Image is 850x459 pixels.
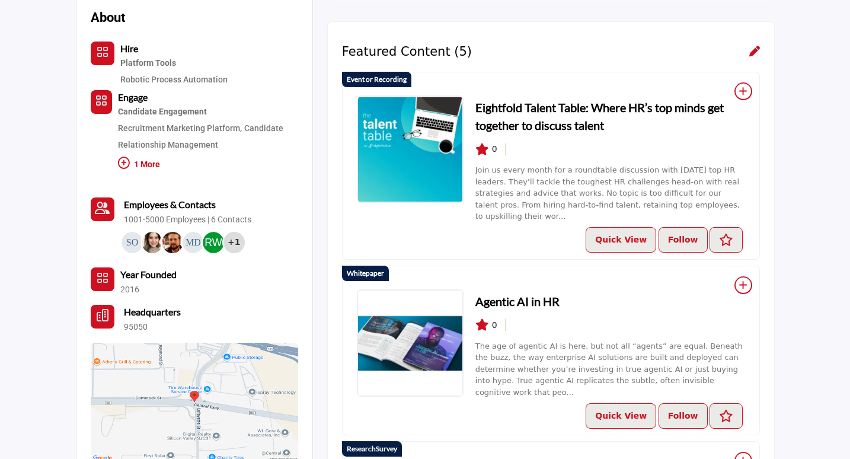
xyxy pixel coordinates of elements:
b: Year Founded [120,267,177,282]
a: Hire [120,44,138,54]
b: Engage [118,91,148,103]
img: Agentic AI in HR [357,290,463,397]
a: Link of redirect to contact page [91,197,114,221]
button: Like Resources [710,403,743,429]
p: 95050 [124,321,148,333]
img: Desiree A. [142,232,163,253]
button: Follow [659,403,708,429]
button: Headquarter icon [91,305,114,329]
img: Rebecca W. [203,232,224,253]
button: Follow [659,227,708,253]
div: +1 [223,232,245,253]
button: Category Icon [91,90,112,114]
b: Employees & Contacts [124,199,216,210]
button: No of member icon [91,267,114,291]
p: 2016 [120,284,139,296]
h2: Featured Content (5) [342,44,472,59]
div: Strategies and tools for maintaining active and engaging interactions with potential candidates. [118,104,298,120]
a: Agentic AI in HR [357,289,464,396]
button: Like Resources [710,227,743,253]
p: Event or Recording [347,74,407,85]
h2: About [91,8,125,27]
a: 1001-5000 Employees | 6 Contacts [124,214,251,226]
a: Robotic Process Automation [120,75,228,84]
img: Eightfold Talent Table: Where HR’s top minds get together to discuss talent [357,96,463,203]
button: Category Icon [91,42,114,65]
a: Join us every month for a roundtable discussion with [DATE] top HR leaders. They’ll tackle the to... [475,165,740,221]
p: Quick View [595,410,647,422]
p: ResearchSurvey [347,444,397,454]
b: Headquarters [124,305,181,319]
b: Hire [120,43,138,54]
button: Contact-Employee Icon [91,197,114,221]
a: Platform Tools [120,56,228,71]
p: Follow [668,410,698,422]
a: Eightfold Talent Table: Where HR’s top minds get together to discuss talent [475,98,745,134]
button: Quick View [586,403,656,429]
a: Candidate Relationship Management [118,123,283,149]
div: Software and tools designed to enhance operational efficiency and collaboration in recruitment pr... [120,56,228,71]
span: 0 [492,143,497,155]
img: Sue O. [122,232,143,253]
p: Whitepaper [347,268,384,279]
a: Recruitment Marketing Platform, [118,123,242,133]
a: Agentic AI in HR [475,292,560,310]
img: Michael D. [183,232,204,253]
a: Engage [118,93,148,103]
img: Jason C. [162,232,183,253]
a: Eightfold Talent Table: Where HR’s top minds get together to discuss talent [357,95,464,202]
p: 1 More [118,153,298,179]
span: 0 [492,319,497,332]
a: Candidate Engagement [118,104,298,120]
a: Employees & Contacts [124,197,216,212]
p: Follow [668,234,698,246]
button: Quick View [586,227,656,253]
p: Quick View [595,234,647,246]
a: The age of agentic AI is here, but not all “agents” are equal. Beneath the buzz, the way enterpri... [475,342,743,397]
